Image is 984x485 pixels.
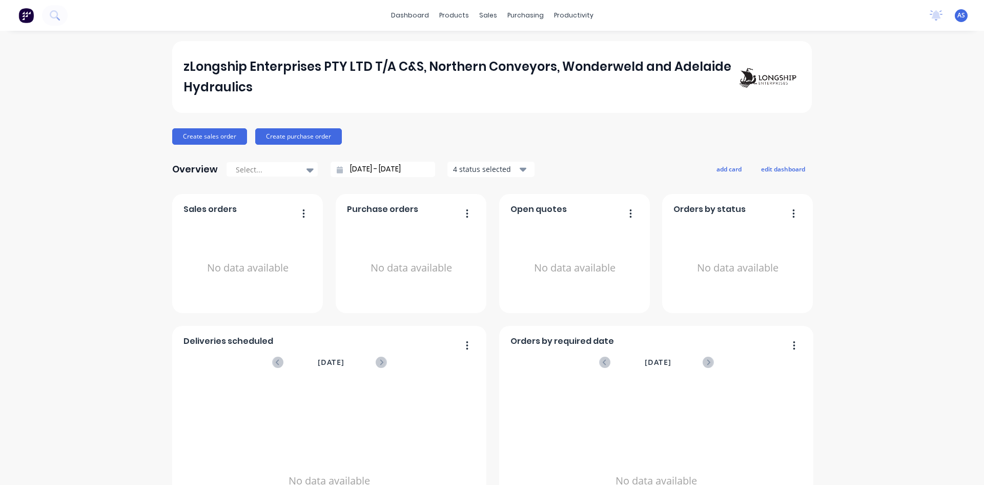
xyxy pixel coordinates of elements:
[736,65,801,89] img: zLongship Enterprises PTY LTD T/A C&S, Northern Conveyors, Wonderweld and Adelaide Hydraulics
[255,128,342,145] button: Create purchase order
[673,220,802,317] div: No data available
[347,203,418,216] span: Purchase orders
[434,8,474,23] div: products
[447,162,535,177] button: 4 status selected
[183,56,737,98] div: zLongship Enterprises PTY LTD T/A C&S, Northern Conveyors, Wonderweld and Adelaide Hydraulics
[710,162,748,176] button: add card
[386,8,434,23] a: dashboard
[318,357,344,368] span: [DATE]
[957,11,965,20] span: AS
[754,162,812,176] button: edit dashboard
[183,335,273,347] span: Deliveries scheduled
[18,8,34,23] img: Factory
[510,220,639,317] div: No data available
[474,8,502,23] div: sales
[453,164,518,174] div: 4 status selected
[172,159,218,180] div: Overview
[645,357,671,368] span: [DATE]
[549,8,599,23] div: productivity
[502,8,549,23] div: purchasing
[172,128,247,145] button: Create sales order
[183,220,312,317] div: No data available
[183,203,237,216] span: Sales orders
[347,220,476,317] div: No data available
[510,335,614,347] span: Orders by required date
[510,203,567,216] span: Open quotes
[673,203,746,216] span: Orders by status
